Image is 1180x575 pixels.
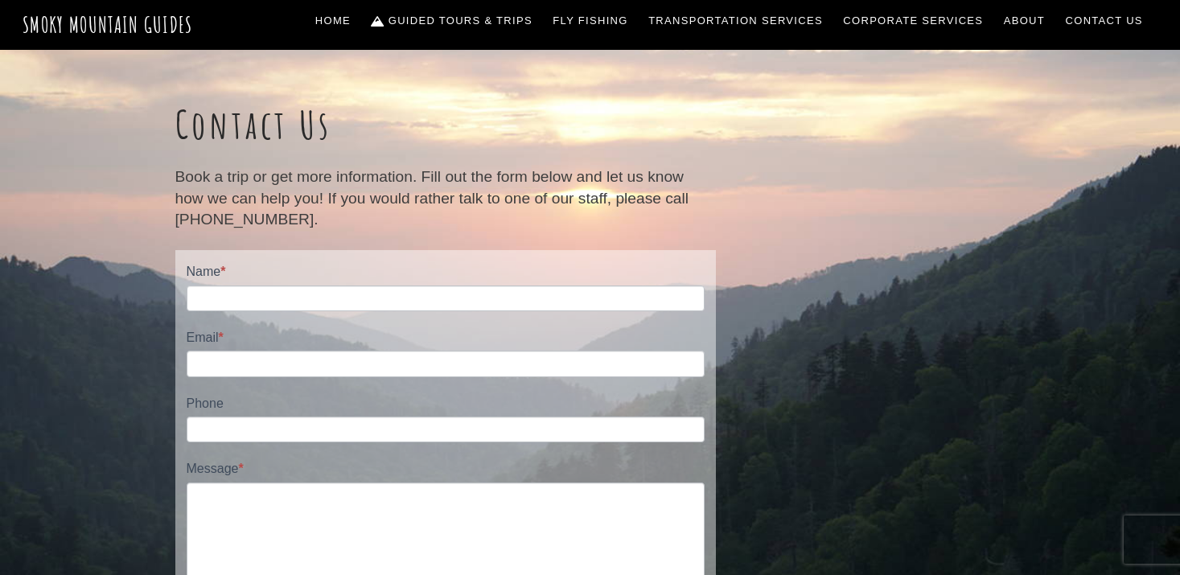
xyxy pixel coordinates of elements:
a: Contact Us [1059,4,1149,38]
a: Transportation Services [642,4,828,38]
h1: Contact Us [175,101,716,148]
a: Smoky Mountain Guides [23,11,193,38]
label: Email [187,327,705,351]
p: Book a trip or get more information. Fill out the form below and let us know how we can help you!... [175,166,716,230]
a: Guided Tours & Trips [365,4,539,38]
label: Message [187,458,705,482]
label: Phone [187,393,705,417]
a: About [997,4,1051,38]
a: Fly Fishing [547,4,635,38]
a: Home [309,4,357,38]
a: Corporate Services [837,4,990,38]
label: Name [187,261,705,285]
